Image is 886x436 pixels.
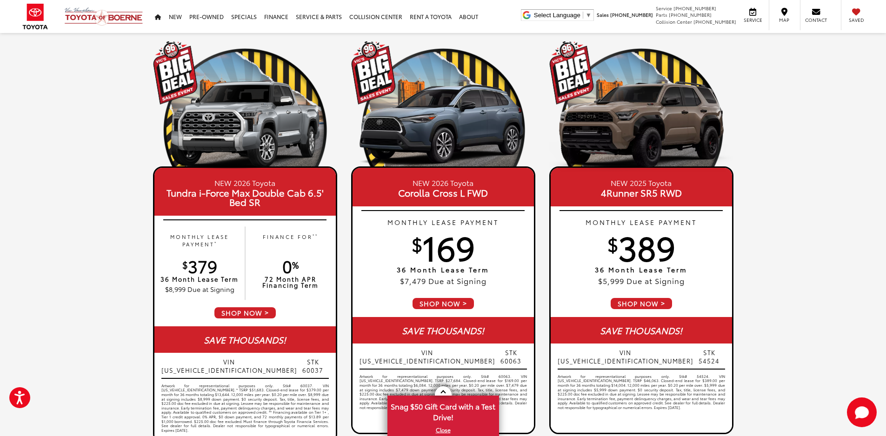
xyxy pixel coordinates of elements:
p: FINANCE FOR [250,233,331,248]
img: 19_1756501440.png [549,41,733,166]
p: MONTHLY LEASE PAYMENT [353,218,534,227]
span: Parts [656,11,667,18]
span: 379 [182,254,217,277]
span: SHOP NOW [610,297,673,310]
span: Service [742,17,763,23]
span: Contact [805,17,827,23]
a: NEW 2026 Toyota Corolla Cross L FWD MONTHLY LEASE PAYMENT $169 36 Month Lease Term $7,479 Due at ... [351,41,535,427]
span: Tundra i-Force Max Double Cab 6.5' Bed SR [161,188,329,206]
span: [PHONE_NUMBER] [673,5,716,12]
sup: $ [182,258,188,271]
p: $5,999 Due at Signing [551,275,732,286]
p: $7,479 Due at Signing [353,275,534,286]
span: Corolla Cross L FWD [360,188,527,197]
div: SAVE THOUSANDS! [551,317,732,344]
p: 36 Month Lease Term [353,266,534,273]
span: STK 60037 [297,357,329,374]
div: SAVE THOUSANDS! [353,317,534,344]
p: MONTHLY LEASE PAYMENT [159,233,240,248]
div: Artwork for representational purposes only. Stk# 60063. VIN [US_VEHICLE_IDENTIFICATION_NUMBER]. T... [360,374,527,430]
span: VIN [US_VEHICLE_IDENTIFICATION_NUMBER] [161,357,297,374]
span: SHOP NOW [213,306,277,319]
span: Map [774,17,794,23]
span: Saved [846,17,866,23]
span: VIN [US_VEHICLE_IDENTIFICATION_NUMBER] [558,348,693,365]
sup: $ [412,230,422,257]
span: [PHONE_NUMBER] [693,18,736,25]
span: 4Runner SR5 RWD [558,188,725,197]
p: 36 Month Lease Term [551,266,732,273]
span: Select Language [534,12,580,19]
svg: Start Chat [847,397,877,427]
p: MONTHLY LEASE PAYMENT [551,218,732,227]
span: Service [656,5,672,12]
span: 169 [412,223,475,270]
img: 25_Tundra_1794_Edition_i-FORCE_MAX_Celestial_Silver_Metallic_Left [153,80,337,172]
span: 389 [607,223,675,270]
p: $8,999 Due at Signing [159,284,240,294]
button: Toggle Chat Window [847,397,877,427]
span: SHOP NOW [412,297,475,310]
div: SAVE THOUSANDS! [154,326,336,353]
span: ▼ [586,12,592,19]
a: NEW 2025 Toyota 4Runner SR5 RWD MONTHLY LEASE PAYMENT $389 36 Month Lease Term $5,999 Due at Sign... [549,41,733,427]
div: Artwork for representational purposes only. Stk# 54524. VIN [US_VEHICLE_IDENTIFICATION_NUMBER]. T... [558,374,725,430]
span: [PHONE_NUMBER] [669,11,712,18]
span: Sales [597,11,609,18]
img: 25_Corolla_Cross_XLE_Celestite_Left [351,80,535,172]
small: NEW 2026 Toyota [360,177,527,188]
small: NEW 2025 Toyota [558,177,725,188]
img: 19_1756501440.png [153,41,337,166]
span: [PHONE_NUMBER] [610,11,653,18]
a: Select Language​ [534,12,592,19]
img: Vic Vaughan Toyota of Boerne [64,7,143,26]
img: 19_1756501440.png [351,41,535,166]
sup: % [292,258,299,271]
img: 25_4Runner_TRD_Pro_Mudbath_Left [549,80,733,172]
span: Snag $50 Gift Card with a Test Drive! [388,396,498,425]
p: 36 Month Lease Term [159,276,240,282]
span: 0 [282,254,299,277]
a: NEW 2026 Toyota Tundra i-Force Max Double Cab 6.5' Bed SR MONTHLY LEASE PAYMENT* $379 36 Month Le... [153,41,337,427]
span: VIN [US_VEHICLE_IDENTIFICATION_NUMBER] [360,348,495,365]
span: STK 60063 [495,348,527,365]
span: Collision Center [656,18,692,25]
small: NEW 2026 Toyota [161,177,329,188]
p: 72 Month APR Financing Term [250,276,331,288]
span: STK 54524 [693,348,725,365]
sup: $ [607,230,618,257]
